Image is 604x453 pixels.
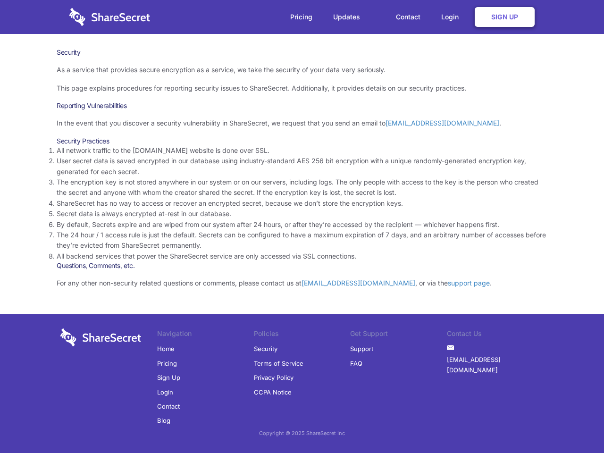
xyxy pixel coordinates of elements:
[448,279,490,287] a: support page
[57,209,547,219] li: Secret data is always encrypted at-rest in our database.
[57,83,547,93] p: This page explains procedures for reporting security issues to ShareSecret. Additionally, it prov...
[57,261,547,270] h3: Questions, Comments, etc.
[57,48,547,57] h1: Security
[57,118,547,128] p: In the event that you discover a security vulnerability in ShareSecret, we request that you send ...
[350,328,447,342] li: Get Support
[350,356,362,370] a: FAQ
[157,342,175,356] a: Home
[157,356,177,370] a: Pricing
[69,8,150,26] img: logo-wordmark-white-trans-d4663122ce5f474addd5e946df7df03e33cb6a1c49d2221995e7729f52c070b2.svg
[57,177,547,198] li: The encryption key is not stored anywhere in our system or on our servers, including logs. The on...
[386,2,430,32] a: Contact
[447,328,544,342] li: Contact Us
[254,342,277,356] a: Security
[57,219,547,230] li: By default, Secrets expire and are wiped from our system after 24 hours, or after they’re accesse...
[447,352,544,377] a: [EMAIL_ADDRESS][DOMAIN_NAME]
[350,342,373,356] a: Support
[57,65,547,75] p: As a service that provides secure encryption as a service, we take the security of your data very...
[57,156,547,177] li: User secret data is saved encrypted in our database using industry-standard AES 256 bit encryptio...
[475,7,535,27] a: Sign Up
[302,279,415,287] a: [EMAIL_ADDRESS][DOMAIN_NAME]
[57,145,547,156] li: All network traffic to the [DOMAIN_NAME] website is done over SSL.
[157,413,170,428] a: Blog
[281,2,322,32] a: Pricing
[157,328,254,342] li: Navigation
[386,119,499,127] a: [EMAIL_ADDRESS][DOMAIN_NAME]
[57,278,547,288] p: For any other non-security related questions or comments, please contact us at , or via the .
[157,370,180,385] a: Sign Up
[57,137,547,145] h3: Security Practices
[57,198,547,209] li: ShareSecret has no way to access or recover an encrypted secret, because we don’t store the encry...
[254,328,351,342] li: Policies
[157,385,173,399] a: Login
[57,101,547,110] h3: Reporting Vulnerabilities
[432,2,473,32] a: Login
[254,370,294,385] a: Privacy Policy
[254,356,303,370] a: Terms of Service
[157,399,180,413] a: Contact
[60,328,141,346] img: logo-wordmark-white-trans-d4663122ce5f474addd5e946df7df03e33cb6a1c49d2221995e7729f52c070b2.svg
[57,251,547,261] li: All backend services that power the ShareSecret service are only accessed via SSL connections.
[254,385,292,399] a: CCPA Notice
[57,230,547,251] li: The 24 hour / 1 access rule is just the default. Secrets can be configured to have a maximum expi...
